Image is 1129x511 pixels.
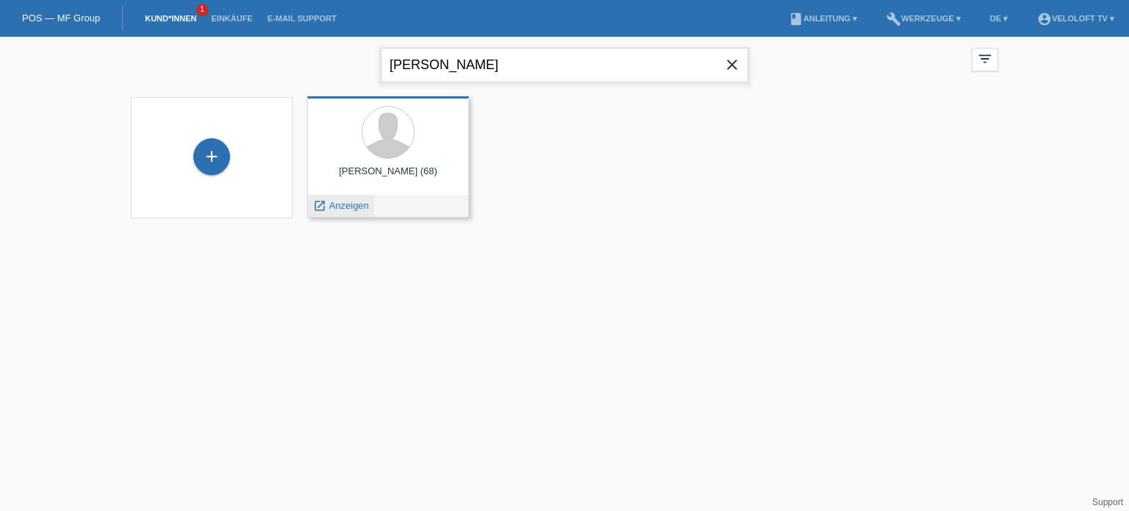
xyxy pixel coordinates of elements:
a: launch Anzeigen [313,200,369,211]
i: filter_list [977,51,993,67]
a: POS — MF Group [22,12,100,24]
a: buildWerkzeuge ▾ [879,14,968,23]
span: Anzeigen [329,200,369,211]
span: 1 [196,4,208,16]
a: bookAnleitung ▾ [781,14,864,23]
i: book [789,12,803,26]
div: [PERSON_NAME] (68) [319,165,457,189]
input: Suche... [381,48,748,82]
i: build [886,12,901,26]
a: E-Mail Support [260,14,344,23]
div: Kund*in hinzufügen [194,144,229,169]
a: Einkäufe [204,14,259,23]
i: close [723,56,741,74]
a: Support [1092,497,1123,507]
a: account_circleVeloLoft TV ▾ [1030,14,1122,23]
i: launch [313,199,326,212]
i: account_circle [1037,12,1052,26]
a: DE ▾ [983,14,1015,23]
a: Kund*innen [137,14,204,23]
